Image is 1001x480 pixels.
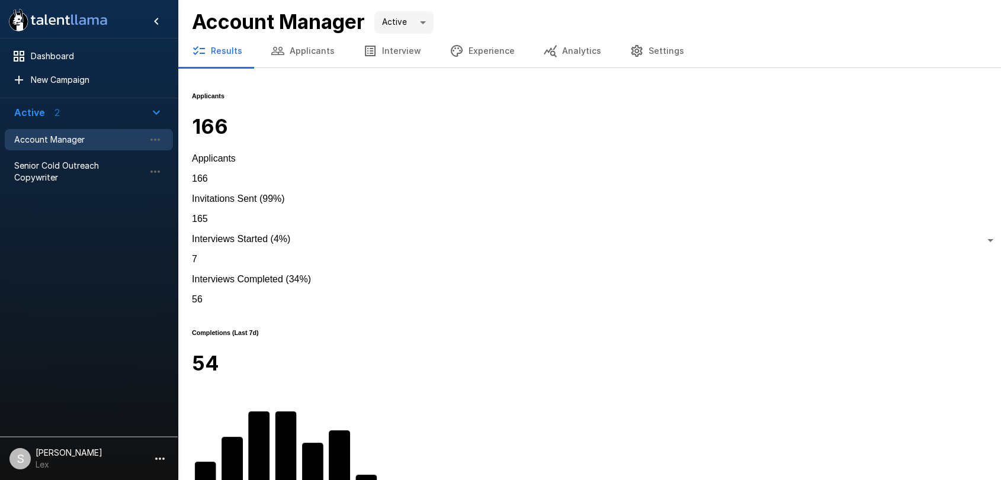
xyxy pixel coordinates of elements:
p: Interviews Started [192,234,987,244]
span: ( 99 %) [256,194,284,204]
b: 166 [192,114,228,138]
button: Applicants [256,34,349,67]
button: Settings [615,34,698,67]
p: Applicants [192,153,987,164]
p: 56 [192,294,987,305]
span: ( 34 %) [283,274,311,284]
b: Applicants [192,92,224,99]
p: 7 [192,254,987,265]
span: ( 4 %) [268,234,290,244]
p: Interviews Completed [192,274,987,285]
button: Results [178,34,256,67]
p: 165 [192,214,987,224]
button: Analytics [529,34,615,67]
p: Invitations Sent [192,194,987,204]
b: Account Manager [192,9,365,34]
button: Experience [435,34,529,67]
b: 54 [192,351,219,375]
p: 166 [192,173,987,184]
div: Active [374,11,434,34]
b: Completions (Last 7d) [192,329,259,336]
button: Interview [349,34,435,67]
